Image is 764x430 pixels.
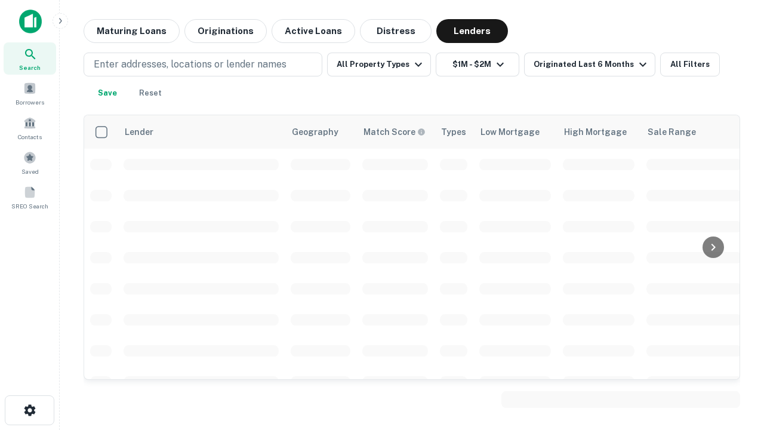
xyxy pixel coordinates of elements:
button: All Filters [660,53,720,76]
div: Low Mortgage [480,125,540,139]
button: Distress [360,19,432,43]
iframe: Chat Widget [704,334,764,392]
button: Save your search to get updates of matches that match your search criteria. [88,81,127,105]
a: Contacts [4,112,56,144]
div: Lender [125,125,153,139]
a: Search [4,42,56,75]
button: Active Loans [272,19,355,43]
button: Enter addresses, locations or lender names [84,53,322,76]
div: Sale Range [648,125,696,139]
img: capitalize-icon.png [19,10,42,33]
a: Saved [4,146,56,179]
button: Originations [184,19,267,43]
th: Lender [118,115,285,149]
a: SREO Search [4,181,56,213]
div: Capitalize uses an advanced AI algorithm to match your search with the best lender. The match sco... [363,125,426,139]
span: Contacts [18,132,42,142]
th: Types [434,115,473,149]
button: Reset [131,81,170,105]
span: Saved [21,167,39,176]
a: Borrowers [4,77,56,109]
th: Low Mortgage [473,115,557,149]
span: Borrowers [16,97,44,107]
div: Originated Last 6 Months [534,57,650,72]
span: SREO Search [11,201,48,211]
span: Search [19,63,41,72]
div: Types [441,125,466,139]
button: All Property Types [327,53,431,76]
button: $1M - $2M [436,53,519,76]
p: Enter addresses, locations or lender names [94,57,286,72]
th: Geography [285,115,356,149]
th: Sale Range [640,115,748,149]
button: Lenders [436,19,508,43]
h6: Match Score [363,125,423,139]
div: High Mortgage [564,125,627,139]
th: Capitalize uses an advanced AI algorithm to match your search with the best lender. The match sco... [356,115,434,149]
th: High Mortgage [557,115,640,149]
button: Originated Last 6 Months [524,53,655,76]
div: Geography [292,125,338,139]
button: Maturing Loans [84,19,180,43]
